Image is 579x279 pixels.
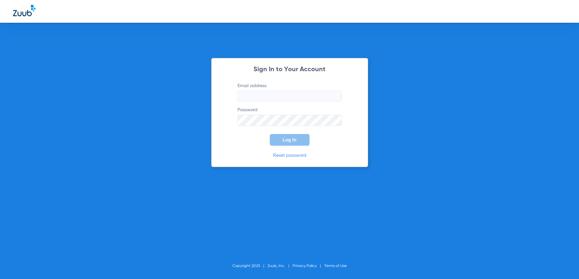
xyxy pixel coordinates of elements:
input: Password [238,115,342,126]
a: Terms of Use [324,264,347,268]
li: Copyright 2025 [232,263,268,269]
img: Zuub Logo [13,5,36,16]
a: Reset password [273,153,306,158]
span: Log In [283,137,297,142]
label: Email address [238,83,342,102]
h2: Sign In to Your Account [228,66,352,73]
button: Log In [270,134,310,146]
label: Password [238,107,342,126]
li: Zuub, Inc. [268,263,293,269]
a: Privacy Policy [293,264,317,268]
input: Email address [238,91,342,102]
